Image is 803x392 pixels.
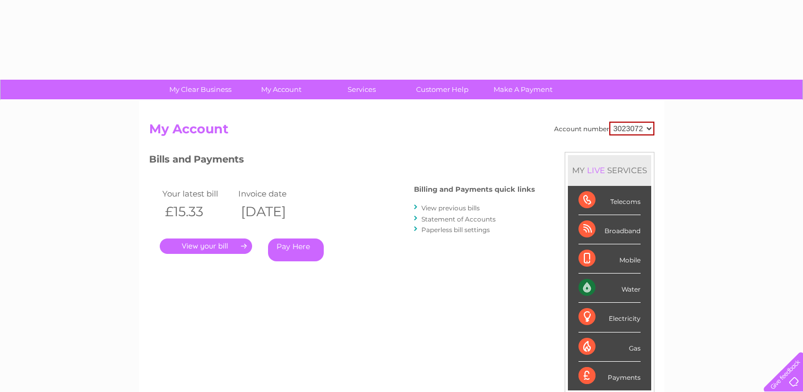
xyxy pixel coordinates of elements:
[160,238,252,254] a: .
[160,201,236,223] th: £15.33
[160,186,236,201] td: Your latest bill
[149,122,654,142] h2: My Account
[578,333,641,362] div: Gas
[578,362,641,390] div: Payments
[568,155,651,185] div: MY SERVICES
[585,165,607,175] div: LIVE
[578,186,641,215] div: Telecoms
[236,186,312,201] td: Invoice date
[157,80,244,99] a: My Clear Business
[414,185,535,193] h4: Billing and Payments quick links
[421,204,480,212] a: View previous bills
[421,215,496,223] a: Statement of Accounts
[237,80,325,99] a: My Account
[421,226,490,234] a: Paperless bill settings
[578,274,641,303] div: Water
[149,152,535,171] h3: Bills and Payments
[236,201,312,223] th: [DATE]
[578,215,641,244] div: Broadband
[578,303,641,332] div: Electricity
[554,122,654,135] div: Account number
[268,238,324,261] a: Pay Here
[578,244,641,274] div: Mobile
[318,80,405,99] a: Services
[399,80,486,99] a: Customer Help
[479,80,567,99] a: Make A Payment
